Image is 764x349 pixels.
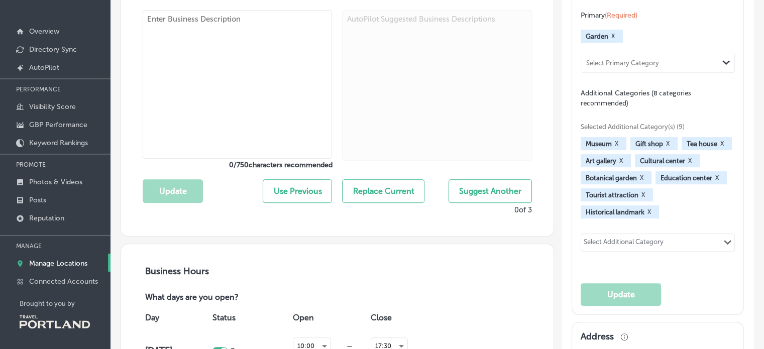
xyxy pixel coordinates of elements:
p: Connected Accounts [29,277,98,286]
h3: Address [581,331,614,342]
p: Overview [29,27,59,36]
span: Botanical garden [586,174,637,182]
button: X [616,157,626,165]
span: Primary [581,11,637,20]
div: Select Additional Category [584,238,664,250]
span: Tea house [687,140,717,148]
button: Replace Current [342,179,424,203]
p: Directory Sync [29,45,77,54]
button: Suggest Another [449,179,532,203]
span: Cultural center [640,157,685,165]
button: X [663,140,673,148]
span: Art gallery [586,157,616,165]
span: Additional Categories [581,89,691,107]
p: AutoPilot [29,63,59,72]
p: Reputation [29,214,64,222]
button: Update [143,179,203,203]
button: Update [581,283,661,306]
button: X [644,208,654,216]
p: GBP Performance [29,121,87,129]
span: Museum [586,140,612,148]
span: Education center [661,174,712,182]
p: Manage Locations [29,259,87,268]
p: Keyword Rankings [29,139,88,147]
p: Brought to you by [20,300,111,307]
span: Historical landmark [586,208,644,216]
p: Visibility Score [29,102,76,111]
th: Close [368,303,434,331]
button: Use Previous [263,179,332,203]
div: Select Primary Category [586,59,659,67]
button: X [717,140,727,148]
span: Selected Additional Category(s) (9) [581,123,727,131]
button: X [612,140,621,148]
img: Travel Portland [20,315,90,328]
p: Posts [29,196,46,204]
button: X [638,191,648,199]
p: 0 of 3 [514,205,532,214]
button: X [637,174,646,182]
span: (8 categories recommended) [581,88,691,108]
p: Photos & Videos [29,178,82,186]
span: (Required) [605,11,637,20]
button: X [685,157,695,165]
span: Gift shop [635,140,663,148]
label: 0 / 750 characters recommended [143,161,332,169]
span: Tourist attraction [586,191,638,199]
th: Open [290,303,368,331]
th: Day [143,303,210,331]
span: Garden [586,33,608,40]
p: What days are you open? [143,293,310,303]
button: X [712,174,722,182]
button: X [608,32,618,40]
h3: Business Hours [143,266,532,277]
th: Status [210,303,291,331]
